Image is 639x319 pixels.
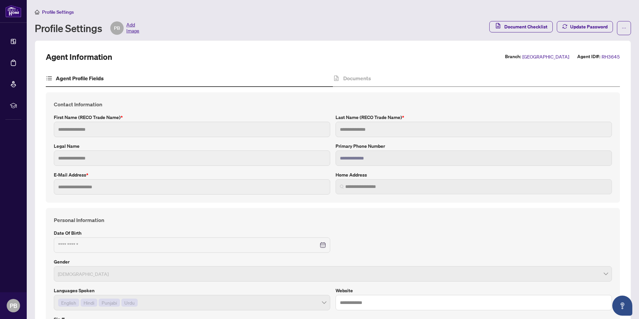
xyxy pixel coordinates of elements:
label: Last Name (RECO Trade Name) [336,114,612,121]
label: Agent ID#: [577,53,600,61]
h4: Documents [343,74,371,82]
img: logo [5,5,21,17]
span: Hindi [81,299,97,307]
label: Legal Name [54,142,330,150]
button: Document Checklist [489,21,553,32]
span: Urdu [124,299,135,306]
span: home [35,10,39,14]
h4: Agent Profile Fields [56,74,104,82]
h4: Contact Information [54,100,612,108]
span: Add Image [126,21,139,35]
span: Urdu [121,299,138,307]
span: PB [10,301,17,310]
span: RH3645 [602,53,620,61]
span: Punjabi [99,299,120,307]
span: Hindi [84,299,94,306]
label: E-mail Address [54,171,330,179]
label: Branch: [505,53,521,61]
span: Male [58,268,608,280]
label: Gender [54,258,612,265]
label: Primary Phone Number [336,142,612,150]
span: Update Password [570,21,608,32]
label: Date of Birth [54,229,330,237]
h2: Agent Information [46,51,112,62]
label: Home Address [336,171,612,179]
label: Languages spoken [54,287,330,294]
h4: Personal Information [54,216,612,224]
label: Website [336,287,612,294]
label: First Name (RECO Trade Name) [54,114,330,121]
img: search_icon [340,185,344,189]
span: Document Checklist [504,21,547,32]
span: ellipsis [622,26,626,30]
div: Profile Settings [35,21,139,35]
span: English [61,299,76,306]
span: Punjabi [102,299,117,306]
span: Profile Settings [42,9,74,15]
span: English [58,299,79,307]
button: Open asap [612,296,632,316]
span: [GEOGRAPHIC_DATA] [522,53,569,61]
span: PB [114,24,120,32]
button: Update Password [557,21,613,32]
